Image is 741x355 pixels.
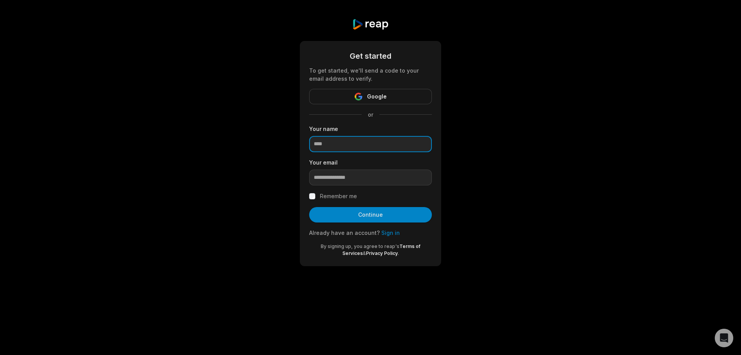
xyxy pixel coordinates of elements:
[715,329,733,347] div: Open Intercom Messenger
[309,158,432,166] label: Your email
[352,19,389,30] img: reap
[309,66,432,83] div: To get started, we'll send a code to your email address to verify.
[309,229,380,236] span: Already have an account?
[309,125,432,133] label: Your name
[309,89,432,104] button: Google
[309,50,432,62] div: Get started
[321,243,399,249] span: By signing up, you agree to reap's
[398,250,399,256] span: .
[362,110,379,119] span: or
[366,250,398,256] a: Privacy Policy
[309,207,432,223] button: Continue
[320,192,357,201] label: Remember me
[363,250,366,256] span: &
[367,92,387,101] span: Google
[381,229,400,236] a: Sign in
